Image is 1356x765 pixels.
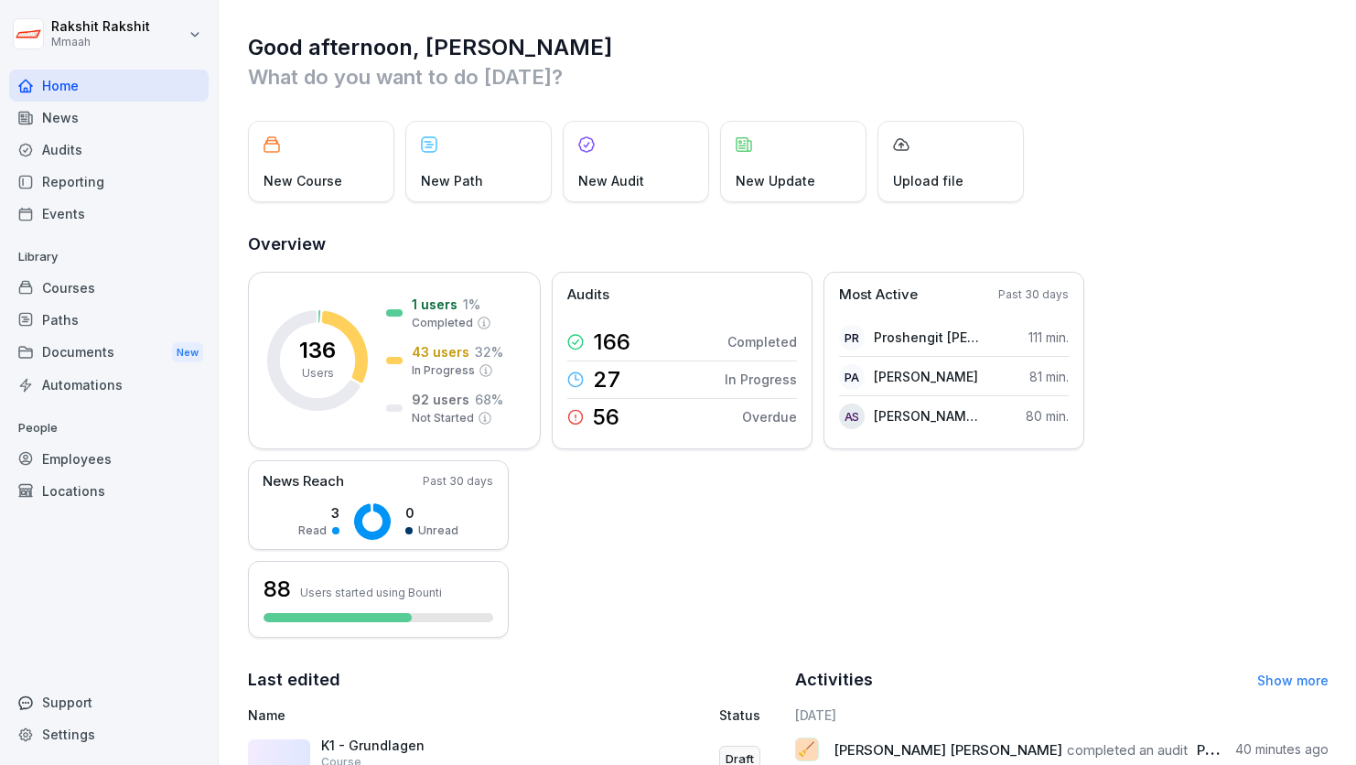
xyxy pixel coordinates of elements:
[321,738,504,754] p: K1 - Grundlagen
[839,325,865,350] div: PR
[172,342,203,363] div: New
[418,523,458,539] p: Unread
[264,574,291,605] h3: 88
[874,367,978,386] p: [PERSON_NAME]
[405,503,458,523] p: 0
[9,134,209,166] a: Audits
[9,102,209,134] a: News
[298,523,327,539] p: Read
[421,171,483,190] p: New Path
[998,286,1069,303] p: Past 30 days
[248,62,1329,92] p: What do you want to do [DATE]?
[9,70,209,102] a: Home
[475,342,503,361] p: 32 %
[412,315,473,331] p: Completed
[9,686,209,718] div: Support
[9,198,209,230] a: Events
[798,737,815,762] p: 🧹
[1026,406,1069,426] p: 80 min.
[839,285,918,306] p: Most Active
[1028,328,1069,347] p: 111 min.
[264,171,342,190] p: New Course
[9,475,209,507] a: Locations
[248,667,782,693] h2: Last edited
[9,443,209,475] a: Employees
[9,272,209,304] a: Courses
[299,339,336,361] p: 136
[736,171,815,190] p: New Update
[9,336,209,370] div: Documents
[412,362,475,379] p: In Progress
[795,706,1329,725] h6: [DATE]
[9,166,209,198] a: Reporting
[423,473,493,490] p: Past 30 days
[725,370,797,389] p: In Progress
[567,285,609,306] p: Audits
[719,706,760,725] p: Status
[578,171,644,190] p: New Audit
[1029,367,1069,386] p: 81 min.
[412,410,474,426] p: Not Started
[893,171,963,190] p: Upload file
[475,390,503,409] p: 68 %
[727,332,797,351] p: Completed
[248,33,1329,62] h1: Good afternoon, [PERSON_NAME]
[742,407,797,426] p: Overdue
[1197,741,1337,759] span: Platten Abzugshaube
[1235,740,1329,759] p: 40 minutes ago
[248,706,575,725] p: Name
[51,19,150,35] p: Rakshit Rakshit
[302,365,334,382] p: Users
[593,369,620,391] p: 27
[248,232,1329,257] h2: Overview
[1257,673,1329,688] a: Show more
[874,406,979,426] p: [PERSON_NAME] [PERSON_NAME]
[9,414,209,443] p: People
[263,471,344,492] p: News Reach
[839,364,865,390] div: PA
[412,342,469,361] p: 43 users
[412,295,457,314] p: 1 users
[834,741,1062,759] span: [PERSON_NAME] [PERSON_NAME]
[463,295,480,314] p: 1 %
[300,586,442,599] p: Users started using Bounti
[9,718,209,750] a: Settings
[9,304,209,336] a: Paths
[51,36,150,48] p: Mmaah
[412,390,469,409] p: 92 users
[593,406,619,428] p: 56
[795,667,873,693] h2: Activities
[839,404,865,429] div: AS
[9,336,209,370] a: DocumentsNew
[298,503,339,523] p: 3
[9,242,209,272] p: Library
[1067,741,1188,759] span: completed an audit
[593,331,630,353] p: 166
[9,369,209,401] a: Automations
[874,328,979,347] p: Proshengit [PERSON_NAME]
